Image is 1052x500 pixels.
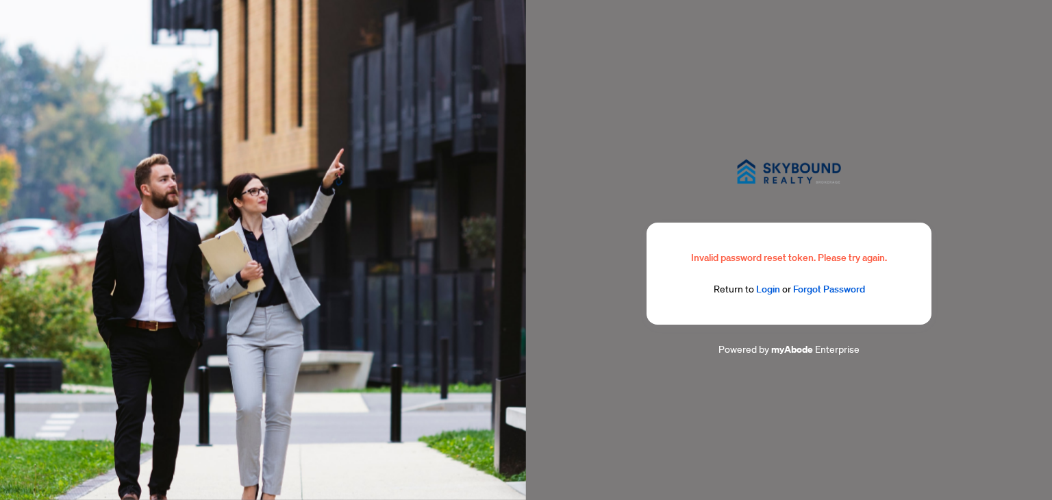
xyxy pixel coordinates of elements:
a: Login [756,283,780,295]
a: Forgot Password [793,283,865,295]
span: Enterprise [815,342,860,355]
img: ma-logo [721,143,857,200]
a: myAbode [771,342,813,357]
span: Powered by [718,342,769,355]
div: Invalid password reset token. Please try again. [679,250,899,265]
div: Return to or [679,282,899,297]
